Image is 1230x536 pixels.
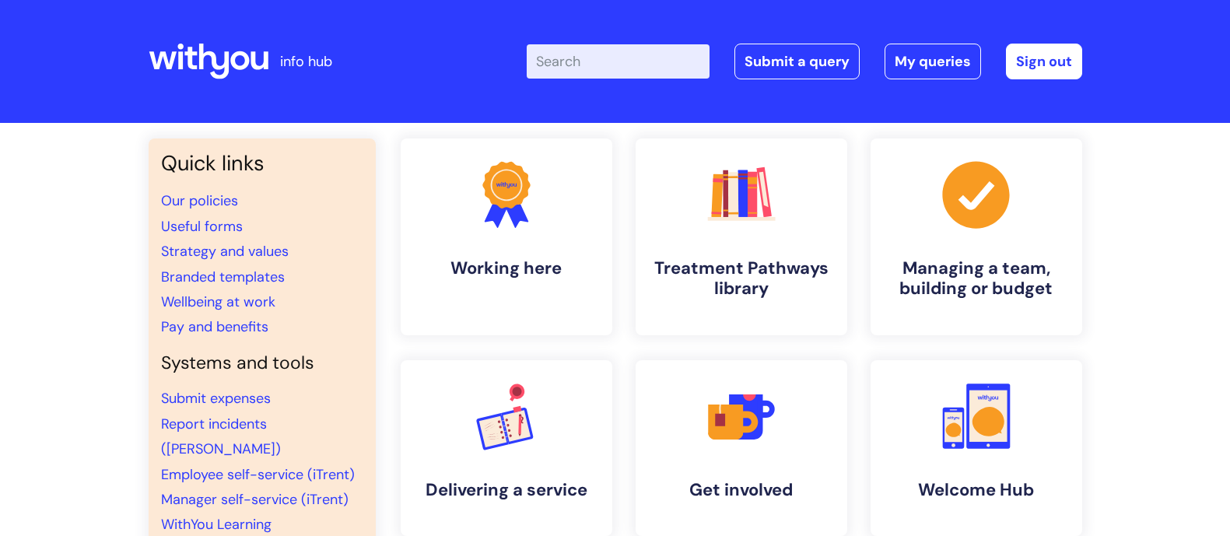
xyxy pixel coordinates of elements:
[161,293,275,311] a: Wellbeing at work
[648,480,835,500] h4: Get involved
[161,389,271,408] a: Submit expenses
[161,242,289,261] a: Strategy and values
[161,490,349,509] a: Manager self-service (iTrent)
[161,151,363,176] h3: Quick links
[161,191,238,210] a: Our policies
[527,44,710,79] input: Search
[734,44,860,79] a: Submit a query
[280,49,332,74] p: info hub
[636,360,847,536] a: Get involved
[885,44,981,79] a: My queries
[636,138,847,335] a: Treatment Pathways library
[161,465,355,484] a: Employee self-service (iTrent)
[161,352,363,374] h4: Systems and tools
[161,217,243,236] a: Useful forms
[413,480,600,500] h4: Delivering a service
[871,360,1082,536] a: Welcome Hub
[413,258,600,279] h4: Working here
[401,138,612,335] a: Working here
[161,317,268,336] a: Pay and benefits
[161,415,281,458] a: Report incidents ([PERSON_NAME])
[161,268,285,286] a: Branded templates
[883,480,1070,500] h4: Welcome Hub
[871,138,1082,335] a: Managing a team, building or budget
[527,44,1082,79] div: | -
[401,360,612,536] a: Delivering a service
[1006,44,1082,79] a: Sign out
[648,258,835,300] h4: Treatment Pathways library
[161,515,272,534] a: WithYou Learning
[883,258,1070,300] h4: Managing a team, building or budget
